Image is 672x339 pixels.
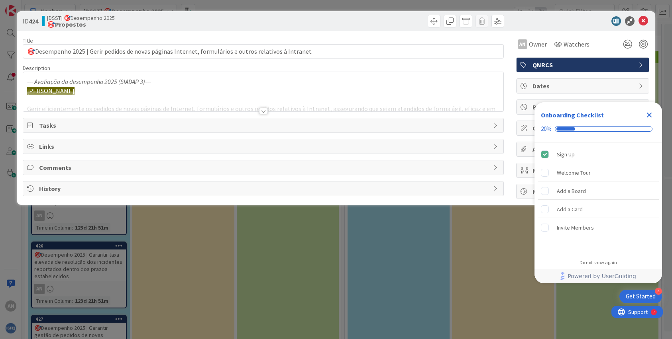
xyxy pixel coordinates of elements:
[538,201,659,218] div: Add a Card is incomplete.
[541,125,656,132] div: Checklist progress: 20%
[17,1,36,11] span: Support
[532,166,635,175] span: Mirrors
[532,187,635,196] span: Metrics
[23,64,50,72] span: Description
[47,15,115,21] span: [DSST] 🎯Desempenho 2025
[534,102,662,283] div: Checklist Container
[538,146,659,163] div: Sign Up is complete.
[626,292,656,300] div: Get Started
[534,142,662,254] div: Checklist items
[23,44,504,58] input: type card name here...
[532,102,635,112] span: Block
[41,3,43,10] div: 7
[541,125,552,132] div: 20%
[534,269,662,283] div: Footer
[619,290,662,303] div: Open Get Started checklist, remaining modules: 4
[39,184,489,193] span: History
[23,16,38,26] span: ID
[557,205,583,214] div: Add a Card
[47,21,115,27] b: 🎯Propostos
[557,186,586,196] div: Add a Board
[564,39,589,49] span: Watchers
[568,271,636,281] span: Powered by UserGuiding
[27,78,151,86] em: --- Avaliação do desempenho 2025 (SIADAP 3)---
[655,288,662,295] div: 4
[580,259,617,266] div: Do not show again
[532,123,635,133] span: Custom Fields
[39,142,489,151] span: Links
[557,168,591,177] div: Welcome Tour
[538,182,659,200] div: Add a Board is incomplete.
[39,121,489,130] span: Tasks
[643,109,656,121] div: Close Checklist
[541,110,604,120] div: Onboarding Checklist
[29,17,38,25] b: 424
[538,164,659,181] div: Welcome Tour is incomplete.
[532,144,635,154] span: Attachments
[532,60,635,70] span: QNRCS
[518,39,527,49] div: AN
[538,219,659,236] div: Invite Members is incomplete.
[557,223,594,232] div: Invite Members
[557,150,575,159] div: Sign Up
[39,163,489,172] span: Comments
[532,81,635,91] span: Dates
[23,37,33,44] label: Title
[529,39,547,49] span: Owner
[538,269,658,283] a: Powered by UserGuiding
[27,87,75,95] span: [PERSON_NAME]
